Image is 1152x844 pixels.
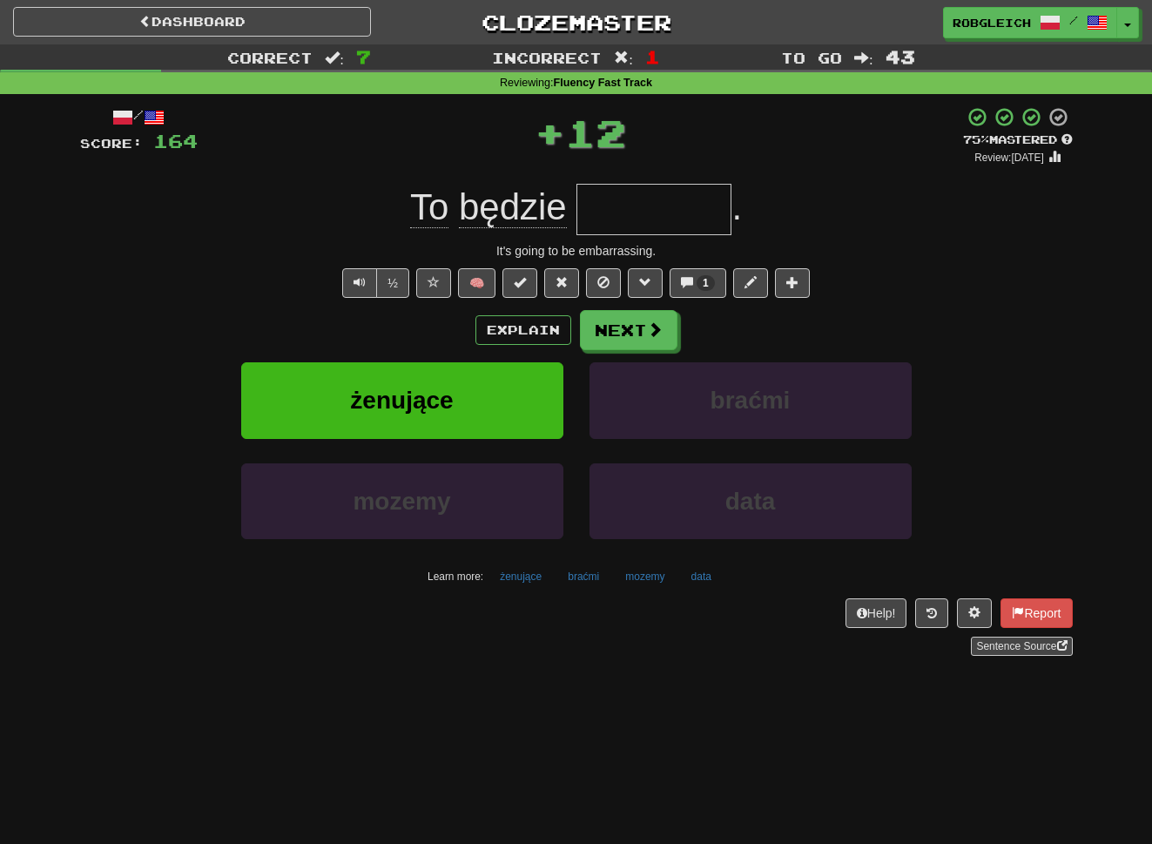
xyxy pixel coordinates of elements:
small: Learn more: [428,571,483,583]
span: 1 [703,277,709,289]
span: + [535,106,565,159]
span: braćmi [711,387,791,414]
span: 12 [565,111,626,154]
span: 75 % [963,132,989,146]
button: Report [1000,598,1072,628]
button: Help! [845,598,907,628]
span: mozemy [353,488,450,515]
span: . [731,186,742,227]
button: 🧠 [458,268,495,298]
button: Set this sentence to 100% Mastered (alt+m) [502,268,537,298]
button: Edit sentence (alt+d) [733,268,768,298]
div: / [80,106,198,128]
small: Review: [DATE] [974,152,1044,164]
button: Play sentence audio (ctl+space) [342,268,377,298]
div: It's going to be embarrassing. [80,242,1073,260]
button: braćmi [589,362,912,438]
button: żenujące [490,564,551,590]
span: : [614,51,633,65]
button: Reset to 0% Mastered (alt+r) [544,268,579,298]
span: RobGleich [953,15,1031,30]
span: 43 [886,46,915,67]
span: 1 [645,46,660,67]
span: To [410,186,448,228]
button: Favorite sentence (alt+f) [416,268,451,298]
span: : [854,51,873,65]
span: To go [781,49,842,66]
strong: Fluency Fast Track [554,77,652,89]
span: będzie [459,186,567,228]
button: ½ [376,268,409,298]
button: Grammar (alt+g) [628,268,663,298]
a: RobGleich / [943,7,1117,38]
a: Dashboard [13,7,371,37]
button: żenujące [241,362,563,438]
span: : [325,51,344,65]
span: żenujące [350,387,453,414]
span: 7 [356,46,371,67]
a: Clozemaster [397,7,755,37]
button: mozemy [616,564,674,590]
span: / [1069,14,1078,26]
span: data [725,488,776,515]
div: Text-to-speech controls [339,268,409,298]
button: Add to collection (alt+a) [775,268,810,298]
button: Ignore sentence (alt+i) [586,268,621,298]
button: 1 [670,268,726,298]
button: data [589,463,912,539]
button: data [682,564,721,590]
button: braćmi [558,564,609,590]
button: Next [580,310,677,350]
div: Mastered [963,132,1073,148]
button: mozemy [241,463,563,539]
button: Explain [475,315,571,345]
span: Correct [227,49,313,66]
span: Score: [80,136,143,151]
a: Sentence Source [971,637,1072,656]
button: Round history (alt+y) [915,598,948,628]
span: Incorrect [492,49,602,66]
span: 164 [153,130,198,152]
